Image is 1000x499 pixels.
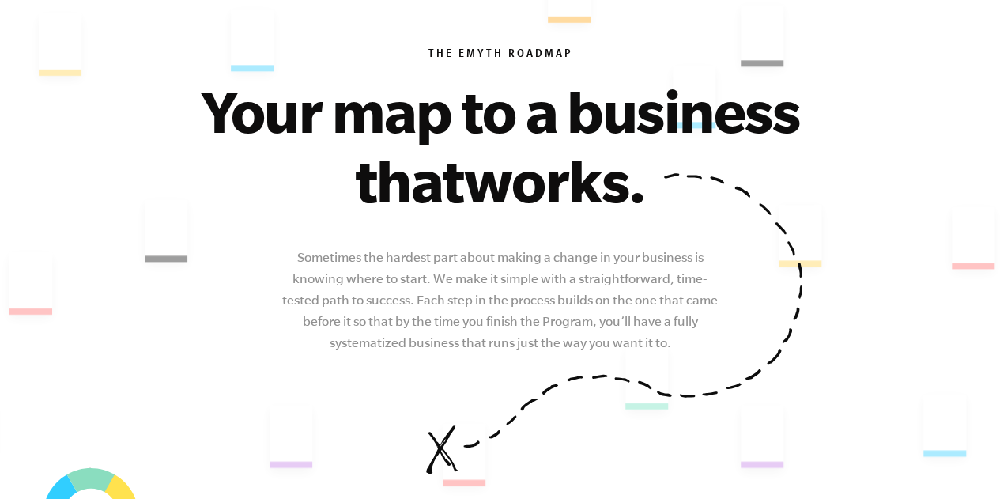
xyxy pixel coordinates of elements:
[280,247,721,353] p: Sometimes the hardest part about making a change in your business is knowing where to start. We m...
[20,47,981,63] h6: The EMyth Roadmap
[464,147,646,214] span: works.
[921,423,1000,499] iframe: Chat Widget
[153,76,848,215] h1: Your map to a business that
